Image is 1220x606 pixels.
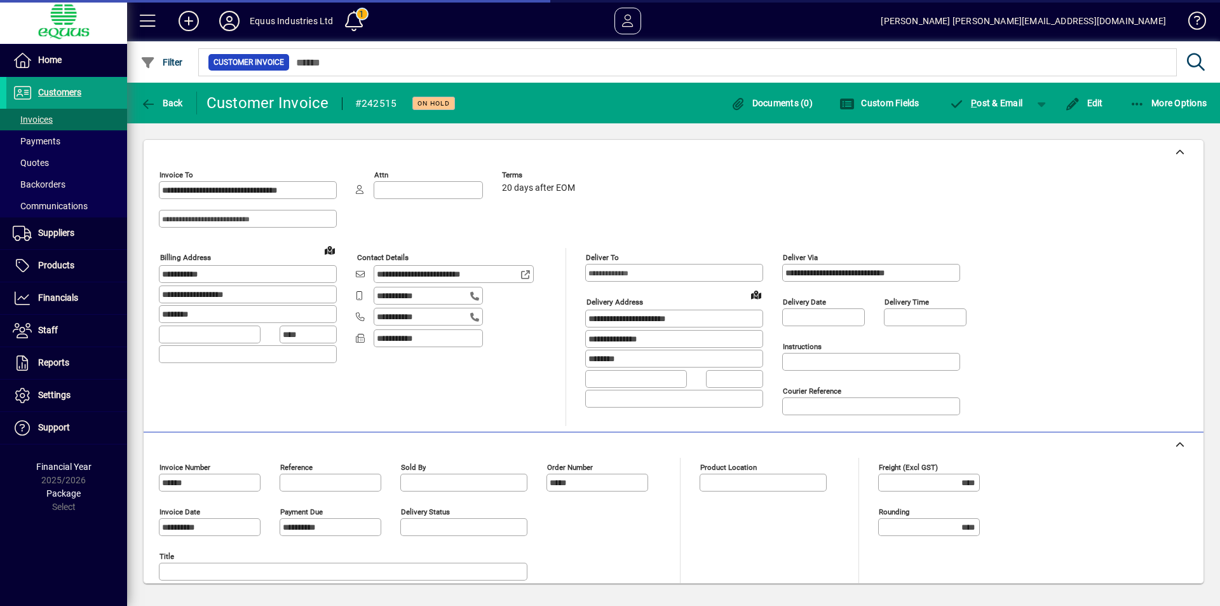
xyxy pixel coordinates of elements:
span: Quotes [13,158,49,168]
button: Edit [1062,92,1106,114]
span: Edit [1065,98,1103,108]
a: Financials [6,282,127,314]
span: Payments [13,136,60,146]
span: Package [46,488,81,499]
span: Reports [38,357,69,368]
button: More Options [1127,92,1210,114]
mat-label: Delivery status [401,507,450,516]
mat-label: Invoice number [159,463,210,472]
div: Equus Industries Ltd [250,11,334,31]
a: Communications [6,195,127,217]
mat-label: Product location [700,463,757,472]
mat-label: Order number [547,463,593,472]
mat-label: Invoice date [159,507,200,516]
mat-label: Deliver via [783,253,818,262]
a: Payments [6,130,127,152]
mat-label: Title [159,552,174,561]
button: Documents (0) [727,92,816,114]
span: Documents (0) [730,98,813,108]
div: #242515 [355,93,397,114]
span: Custom Fields [839,98,919,108]
span: 20 days after EOM [502,183,575,193]
a: Home [6,45,127,76]
span: Support [38,422,70,432]
span: Customer Invoice [213,56,284,69]
span: On hold [417,99,450,107]
app-page-header-button: Back [127,92,197,114]
span: Communications [13,201,88,211]
span: Backorders [13,179,65,189]
button: Filter [137,51,186,74]
mat-label: Freight (excl GST) [879,463,938,472]
button: Back [137,92,186,114]
a: Reports [6,347,127,379]
button: Post & Email [943,92,1029,114]
span: ost & Email [949,98,1023,108]
mat-label: Delivery time [884,298,929,306]
span: Home [38,55,62,65]
mat-label: Rounding [879,507,909,516]
span: P [971,98,977,108]
mat-label: Instructions [783,342,822,351]
span: Terms [502,171,578,179]
span: Filter [140,57,183,67]
span: Back [140,98,183,108]
a: Invoices [6,109,127,130]
a: View on map [320,240,340,260]
button: Profile [209,10,250,32]
span: Customers [38,87,81,97]
a: Staff [6,315,127,347]
button: Add [168,10,209,32]
a: View on map [746,284,766,305]
mat-label: Attn [374,170,388,179]
button: Custom Fields [836,92,923,114]
mat-label: Courier Reference [783,387,841,396]
mat-label: Deliver To [586,253,619,262]
mat-label: Invoice To [159,170,193,179]
a: Support [6,412,127,444]
mat-label: Reference [280,463,313,472]
a: Knowledge Base [1179,3,1204,44]
span: Suppliers [38,228,74,238]
mat-label: Sold by [401,463,426,472]
mat-label: Delivery date [783,298,826,306]
span: Invoices [13,114,53,125]
span: Staff [38,325,58,335]
a: Products [6,250,127,282]
span: Financial Year [36,462,91,472]
span: More Options [1130,98,1207,108]
a: Settings [6,380,127,411]
div: Customer Invoice [207,93,329,113]
a: Suppliers [6,217,127,249]
a: Backorders [6,174,127,195]
mat-label: Payment due [280,507,323,516]
a: Quotes [6,152,127,174]
span: Products [38,260,74,270]
span: Financials [38,293,78,303]
span: Settings [38,390,71,400]
div: [PERSON_NAME] [PERSON_NAME][EMAIL_ADDRESS][DOMAIN_NAME] [881,11,1166,31]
